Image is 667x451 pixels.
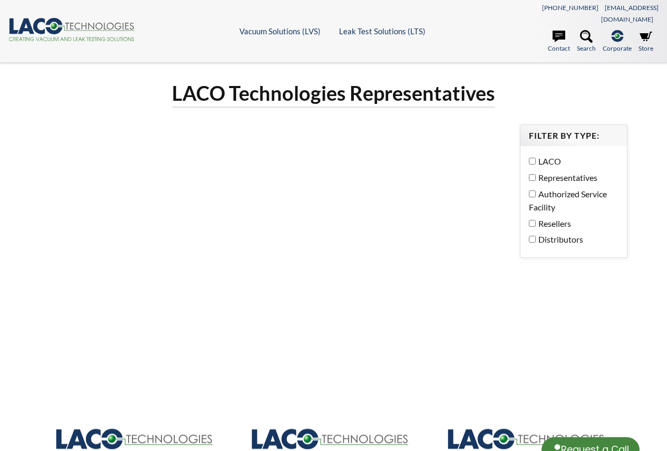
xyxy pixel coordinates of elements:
a: Contact [548,30,570,53]
label: Representatives [529,171,613,185]
label: Distributors [529,233,613,246]
input: Resellers [529,220,536,227]
a: Store [639,30,653,53]
span: Corporate [603,43,632,53]
img: Logo_LACO-TECH_hi-res.jpg [251,428,409,450]
a: Search [577,30,596,53]
a: [PHONE_NUMBER] [542,4,598,12]
h4: Filter by Type: [529,130,618,141]
label: Resellers [529,217,613,231]
a: [EMAIL_ADDRESS][DOMAIN_NAME] [601,4,659,23]
a: Vacuum Solutions (LVS) [239,26,321,36]
input: LACO [529,158,536,165]
h1: LACO Technologies Representatives [172,80,495,107]
label: LACO [529,155,613,168]
img: Logo_LACO-TECH_hi-res.jpg [55,428,214,450]
label: Authorized Service Facility [529,187,613,214]
input: Distributors [529,236,536,243]
a: Leak Test Solutions (LTS) [339,26,426,36]
input: Representatives [529,174,536,181]
img: Logo_LACO-TECH_hi-res.jpg [447,428,605,450]
input: Authorized Service Facility [529,190,536,197]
